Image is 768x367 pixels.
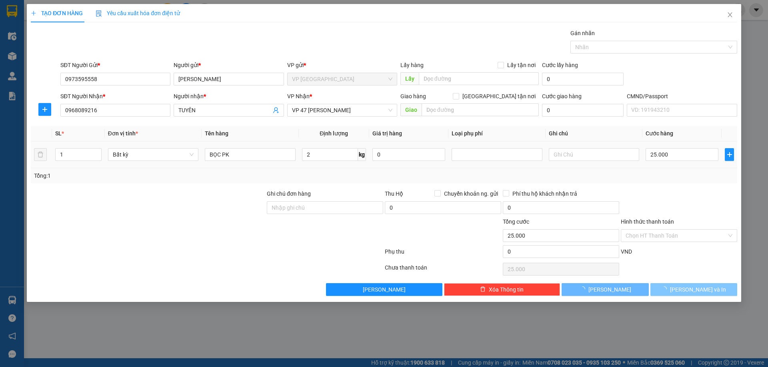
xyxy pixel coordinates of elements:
div: Người nhận [174,92,284,101]
div: VP gửi [287,61,397,69]
button: [PERSON_NAME] [326,283,442,296]
span: [PERSON_NAME] [588,285,631,294]
div: CMND/Passport [627,92,737,101]
span: user-add [273,107,279,113]
input: Cước lấy hàng [542,73,624,85]
span: Tổng cước [503,218,529,225]
input: 0 [372,148,445,161]
input: Cước giao hàng [542,104,624,117]
label: Cước giao hàng [542,93,582,99]
button: delete [34,148,47,161]
th: Loại phụ phí [448,126,545,141]
span: plus [31,10,36,16]
div: Phụ thu [384,247,502,261]
button: deleteXóa Thông tin [444,283,560,296]
b: GỬI : VP [GEOGRAPHIC_DATA] [10,54,119,81]
span: TẠO ĐƠN HÀNG [31,10,83,16]
span: VP Nhận [287,93,310,99]
div: SĐT Người Gửi [60,61,170,69]
button: plus [725,148,734,161]
input: VD: Bàn, Ghế [205,148,295,161]
button: [PERSON_NAME] và In [650,283,737,296]
span: Giá trị hàng [372,130,402,137]
span: SL [55,130,62,137]
span: VP Vĩnh Yên [292,73,392,85]
th: Ghi chú [546,126,642,141]
span: Cước hàng [646,130,673,137]
label: Ghi chú đơn hàng [267,190,311,197]
div: SĐT Người Nhận [60,92,170,101]
li: 271 - [PERSON_NAME] - [GEOGRAPHIC_DATA] - [GEOGRAPHIC_DATA] [75,20,334,30]
div: Chưa thanh toán [384,263,502,277]
span: VND [621,248,632,255]
span: [GEOGRAPHIC_DATA] tận nơi [459,92,539,101]
span: Lấy [400,72,419,85]
span: Chuyển khoản ng. gửi [441,189,501,198]
span: Xóa Thông tin [489,285,524,294]
span: close [727,12,733,18]
span: Định lượng [320,130,348,137]
span: plus [39,106,51,113]
label: Gán nhãn [570,30,595,36]
label: Hình thức thanh toán [621,218,674,225]
span: plus [725,151,733,158]
img: icon [96,10,102,17]
span: loading [580,286,588,292]
span: VP 47 Trần Khát Chân [292,104,392,116]
span: Tên hàng [205,130,228,137]
span: [PERSON_NAME] và In [670,285,726,294]
span: Giao [400,103,422,116]
input: Dọc đường [422,103,539,116]
button: [PERSON_NAME] [562,283,648,296]
span: Yêu cầu xuất hóa đơn điện tử [96,10,180,16]
label: Cước lấy hàng [542,62,578,68]
span: Đơn vị tính [108,130,138,137]
span: Lấy tận nơi [504,61,539,69]
div: Người gửi [174,61,284,69]
span: Lấy hàng [400,62,424,68]
span: loading [661,286,670,292]
input: Ghi chú đơn hàng [267,201,383,214]
button: Close [719,4,741,26]
span: kg [358,148,366,161]
div: Tổng: 1 [34,171,296,180]
span: [PERSON_NAME] [363,285,406,294]
span: Phí thu hộ khách nhận trả [509,189,580,198]
span: delete [480,286,486,293]
img: logo.jpg [10,10,70,50]
span: Giao hàng [400,93,426,99]
span: Bất kỳ [113,149,194,161]
input: Dọc đường [419,72,539,85]
input: Ghi Chú [549,148,639,161]
button: plus [38,103,51,116]
span: Thu Hộ [385,190,403,197]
